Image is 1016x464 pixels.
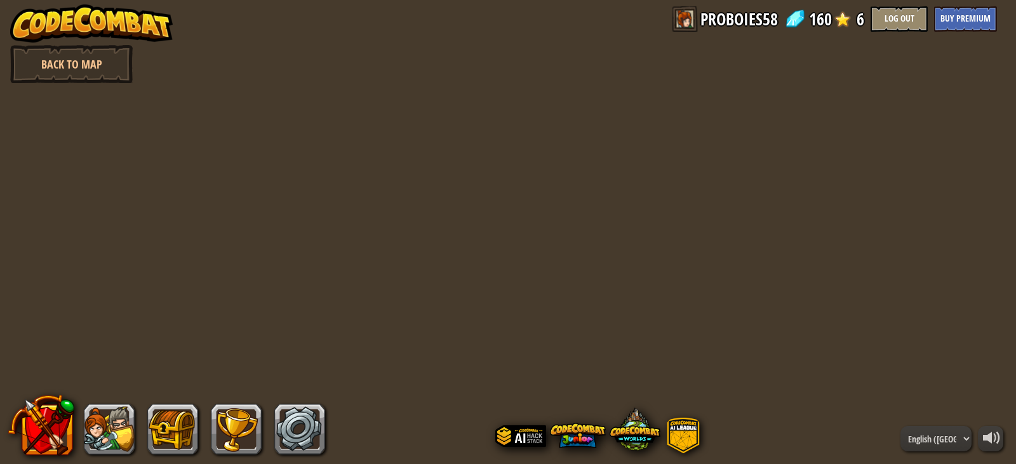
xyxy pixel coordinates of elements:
[871,6,928,32] button: Log Out
[700,6,778,32] a: PROBOIES58
[978,426,1003,451] button: Adjust volume
[10,45,133,83] a: Back to Map
[900,426,972,451] select: Languages
[857,6,864,32] span: 6
[934,6,997,32] button: Buy Premium
[10,4,173,43] img: CodeCombat - Learn how to code by playing a game
[809,6,832,32] span: 160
